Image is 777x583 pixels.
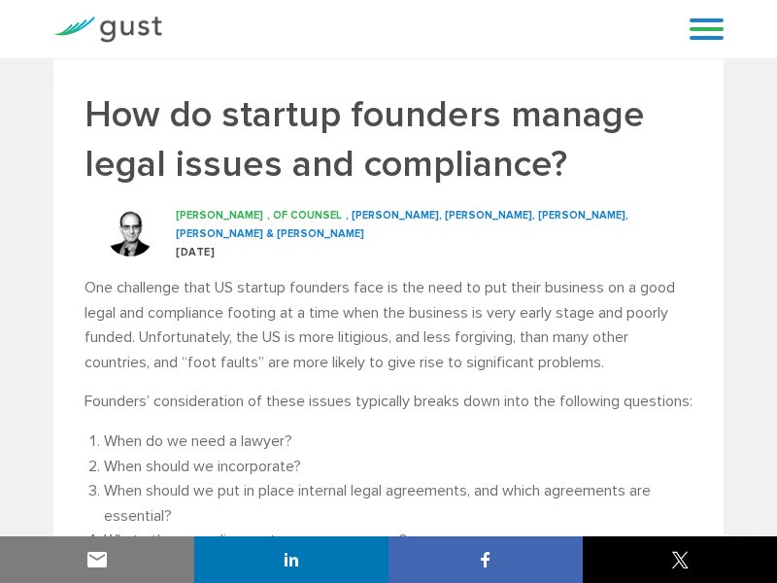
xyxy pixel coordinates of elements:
img: facebook sharing button [474,548,497,571]
li: When should we put in place internal legal agreements, and which agreements are essential? [104,478,693,528]
p: Founders’ consideration of these issues typically breaks down into the following questions: [84,389,693,414]
img: Gust Logo [53,17,162,43]
img: twitter sharing button [668,548,692,571]
span: [DATE] [176,246,215,258]
li: What other compliance steps are necessary? [104,528,693,553]
li: When should we incorporate? [104,454,693,479]
li: When do we need a lawyer? [104,429,693,454]
img: email sharing button [85,548,109,571]
span: , [PERSON_NAME], [PERSON_NAME], [PERSON_NAME], [PERSON_NAME] & [PERSON_NAME] [176,209,628,240]
span: [PERSON_NAME] [176,209,263,222]
img: Bob Mollen [106,208,154,257]
h1: How do startup founders manage legal issues and compliance? [84,90,693,189]
span: , OF COUNSEL [267,209,342,222]
p: One challenge that US startup founders face is the need to put their business on a good legal and... [84,275,693,374]
img: linkedin sharing button [280,548,303,571]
